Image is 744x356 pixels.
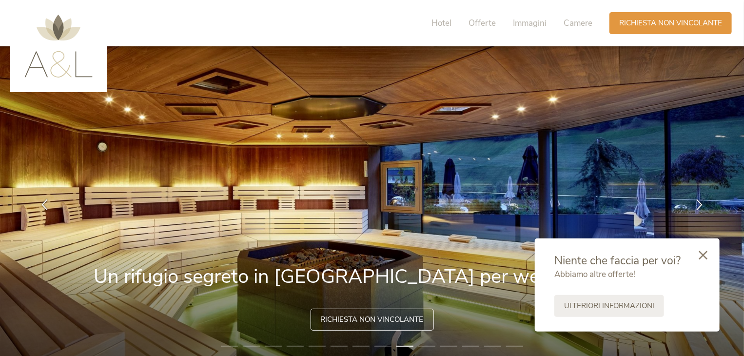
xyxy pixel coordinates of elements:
[431,18,451,29] span: Hotel
[554,253,681,268] span: Niente che faccia per voi?
[554,269,635,280] span: Abbiamo altre offerte!
[564,18,592,29] span: Camere
[321,315,424,325] span: Richiesta non vincolante
[24,15,93,78] img: AMONTI & LUNARIS Wellnessresort
[554,295,664,317] a: Ulteriori informazioni
[513,18,547,29] span: Immagini
[564,301,654,311] span: Ulteriori informazioni
[469,18,496,29] span: Offerte
[619,18,722,28] span: Richiesta non vincolante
